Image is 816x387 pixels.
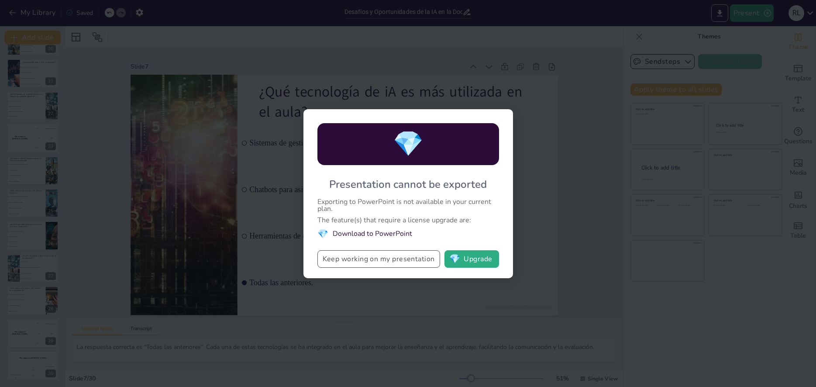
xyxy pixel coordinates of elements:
div: Exporting to PowerPoint is not available in your current plan. [317,198,499,212]
li: Download to PowerPoint [317,228,499,240]
span: diamond [317,228,328,240]
span: diamond [393,127,423,161]
span: diamond [449,255,460,263]
button: Keep working on my presentation [317,250,440,268]
button: diamondUpgrade [444,250,499,268]
div: Presentation cannot be exported [329,177,487,191]
div: The feature(s) that require a license upgrade are: [317,217,499,224]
